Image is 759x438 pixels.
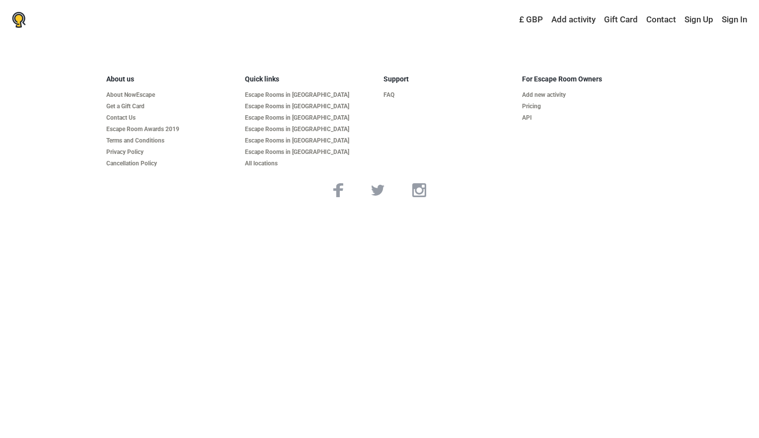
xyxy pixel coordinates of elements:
a: Escape Rooms in [GEOGRAPHIC_DATA] [245,103,376,110]
a: Pricing [522,103,653,110]
a: About NowEscape [106,91,237,99]
a: Get a Gift Card [106,103,237,110]
a: FAQ [383,91,514,99]
h5: About us [106,75,237,83]
a: Gift Card [602,11,640,29]
a: £ GBP [517,11,545,29]
a: Escape Rooms in [GEOGRAPHIC_DATA] [245,114,376,122]
a: Sign In [719,11,747,29]
a: Privacy Policy [106,148,237,156]
a: Contact [644,11,679,29]
h5: For Escape Room Owners [522,75,653,83]
h5: Support [383,75,514,83]
h5: Quick links [245,75,376,83]
a: All locations [245,160,376,167]
a: Escape Rooms in [GEOGRAPHIC_DATA] [245,137,376,145]
a: Sign Up [682,11,716,29]
a: Add activity [549,11,598,29]
a: Escape Rooms in [GEOGRAPHIC_DATA] [245,148,376,156]
a: Escape Rooms in [GEOGRAPHIC_DATA] [245,126,376,133]
a: Escape Rooms in [GEOGRAPHIC_DATA] [245,91,376,99]
a: Contact Us [106,114,237,122]
a: Add new activity [522,91,653,99]
a: Terms and Conditions [106,137,237,145]
a: Cancellation Policy [106,160,237,167]
img: Nowescape logo [12,12,26,28]
a: Escape Room Awards 2019 [106,126,237,133]
a: API [522,114,653,122]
